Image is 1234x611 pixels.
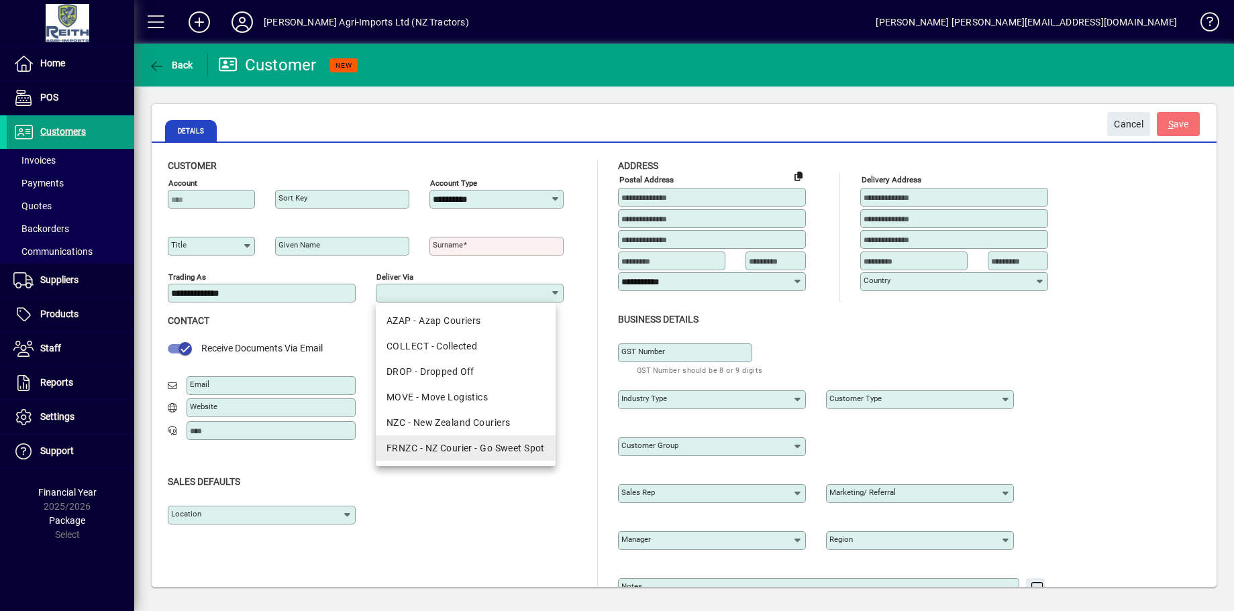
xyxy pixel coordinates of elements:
[621,488,655,497] mat-label: Sales rep
[40,343,61,353] span: Staff
[13,201,52,211] span: Quotes
[1157,112,1200,136] button: Save
[7,81,134,115] a: POS
[618,314,699,325] span: Business details
[7,217,134,240] a: Backorders
[38,487,97,498] span: Financial Year
[13,223,69,234] span: Backorders
[7,264,134,297] a: Suppliers
[168,160,217,171] span: Customer
[40,274,79,285] span: Suppliers
[171,509,201,518] mat-label: Location
[264,11,469,33] div: [PERSON_NAME] Agri-Imports Ltd (NZ Tractors)
[430,178,477,188] mat-label: Account Type
[40,92,58,103] span: POS
[13,155,56,166] span: Invoices
[13,246,93,257] span: Communications
[7,149,134,172] a: Invoices
[40,377,73,388] span: Reports
[1190,3,1217,46] a: Knowledge Base
[7,400,134,434] a: Settings
[829,488,896,497] mat-label: Marketing/ Referral
[618,160,658,171] span: Address
[1168,113,1189,135] span: ave
[621,441,678,450] mat-label: Customer group
[433,240,463,249] mat-label: Surname
[40,58,65,68] span: Home
[7,240,134,263] a: Communications
[387,339,545,353] div: COLLECT - Collected
[278,193,307,203] mat-label: Sort key
[168,272,206,282] mat-label: Trading as
[788,165,809,186] button: Copy to Delivery address
[7,366,134,400] a: Reports
[40,126,86,137] span: Customers
[376,308,556,333] mat-option: AZAP - Azap Couriers
[190,402,217,411] mat-label: Website
[1168,119,1174,129] span: S
[376,435,556,461] mat-option: FRNZC - NZ Courier - Go Sweet Spot
[376,333,556,359] mat-option: COLLECT - Collected
[387,441,545,455] div: FRNZC - NZ Courier - Go Sweet Spot
[1114,113,1143,135] span: Cancel
[148,60,193,70] span: Back
[621,535,651,544] mat-label: Manager
[864,276,890,285] mat-label: Country
[621,347,665,356] mat-label: GST Number
[387,416,545,430] div: NZC - New Zealand Couriers
[336,61,352,70] span: NEW
[178,10,221,34] button: Add
[190,380,209,389] mat-label: Email
[40,309,79,319] span: Products
[621,394,667,403] mat-label: Industry type
[376,359,556,384] mat-option: DROP - Dropped Off
[376,272,413,282] mat-label: Deliver via
[49,515,85,526] span: Package
[376,384,556,410] mat-option: MOVE - Move Logistics
[168,476,240,487] span: Sales defaults
[387,365,545,379] div: DROP - Dropped Off
[829,535,853,544] mat-label: Region
[7,47,134,80] a: Home
[637,362,763,378] mat-hint: GST Number should be 8 or 9 digits
[145,53,197,77] button: Back
[376,410,556,435] mat-option: NZC - New Zealand Couriers
[7,332,134,366] a: Staff
[278,240,320,249] mat-label: Given name
[13,178,64,188] span: Payments
[7,298,134,331] a: Products
[201,343,323,353] span: Receive Documents Via Email
[171,240,187,249] mat-label: Title
[387,314,545,328] div: AZAP - Azap Couriers
[165,120,217,142] span: Details
[218,54,317,76] div: Customer
[387,390,545,404] div: MOVE - Move Logistics
[134,53,208,77] app-page-header-button: Back
[621,581,642,591] mat-label: Notes
[7,172,134,195] a: Payments
[1107,112,1150,136] button: Cancel
[221,10,264,34] button: Profile
[7,435,134,468] a: Support
[876,11,1177,33] div: [PERSON_NAME] [PERSON_NAME][EMAIL_ADDRESS][DOMAIN_NAME]
[168,178,197,188] mat-label: Account
[40,445,74,456] span: Support
[168,315,209,326] span: Contact
[40,411,74,422] span: Settings
[829,394,882,403] mat-label: Customer type
[7,195,134,217] a: Quotes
